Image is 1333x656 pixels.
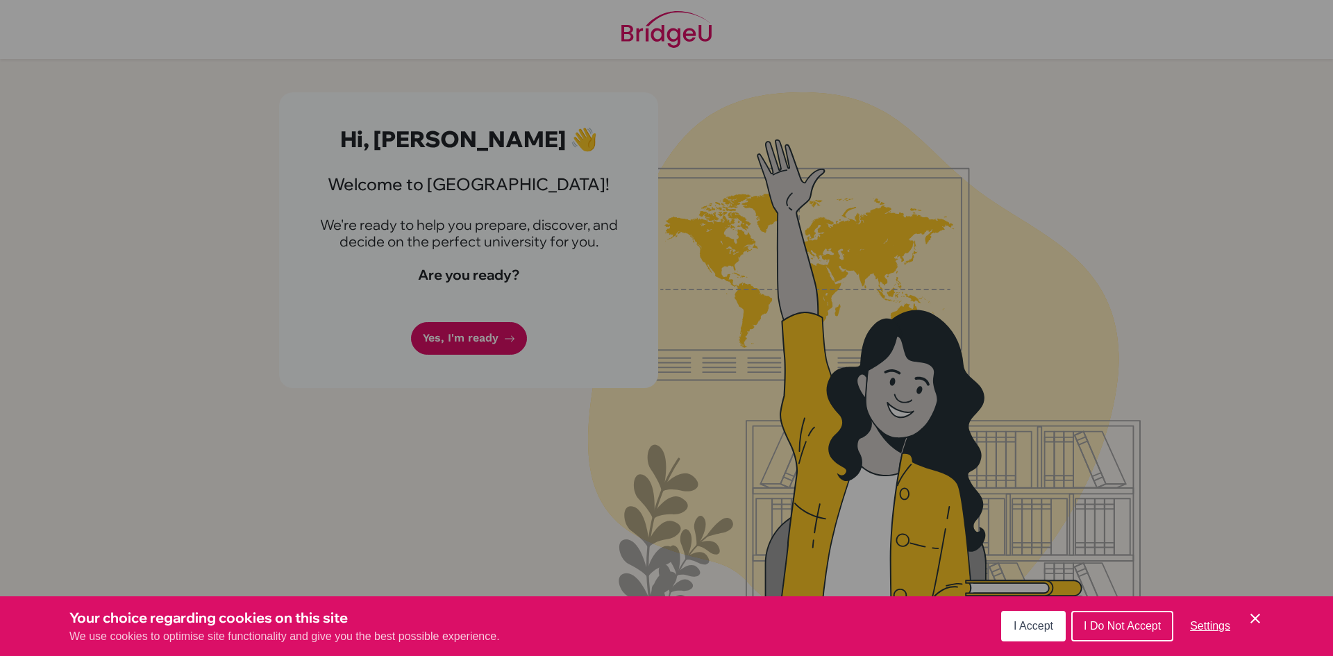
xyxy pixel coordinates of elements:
span: I Do Not Accept [1084,620,1161,632]
button: Save and close [1247,610,1264,627]
span: I Accept [1014,620,1053,632]
span: Help [31,10,60,22]
button: I Accept [1001,611,1066,641]
p: We use cookies to optimise site functionality and give you the best possible experience. [69,628,500,645]
button: Settings [1179,612,1241,640]
button: I Do Not Accept [1071,611,1173,641]
h3: Your choice regarding cookies on this site [69,607,500,628]
span: Settings [1190,620,1230,632]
